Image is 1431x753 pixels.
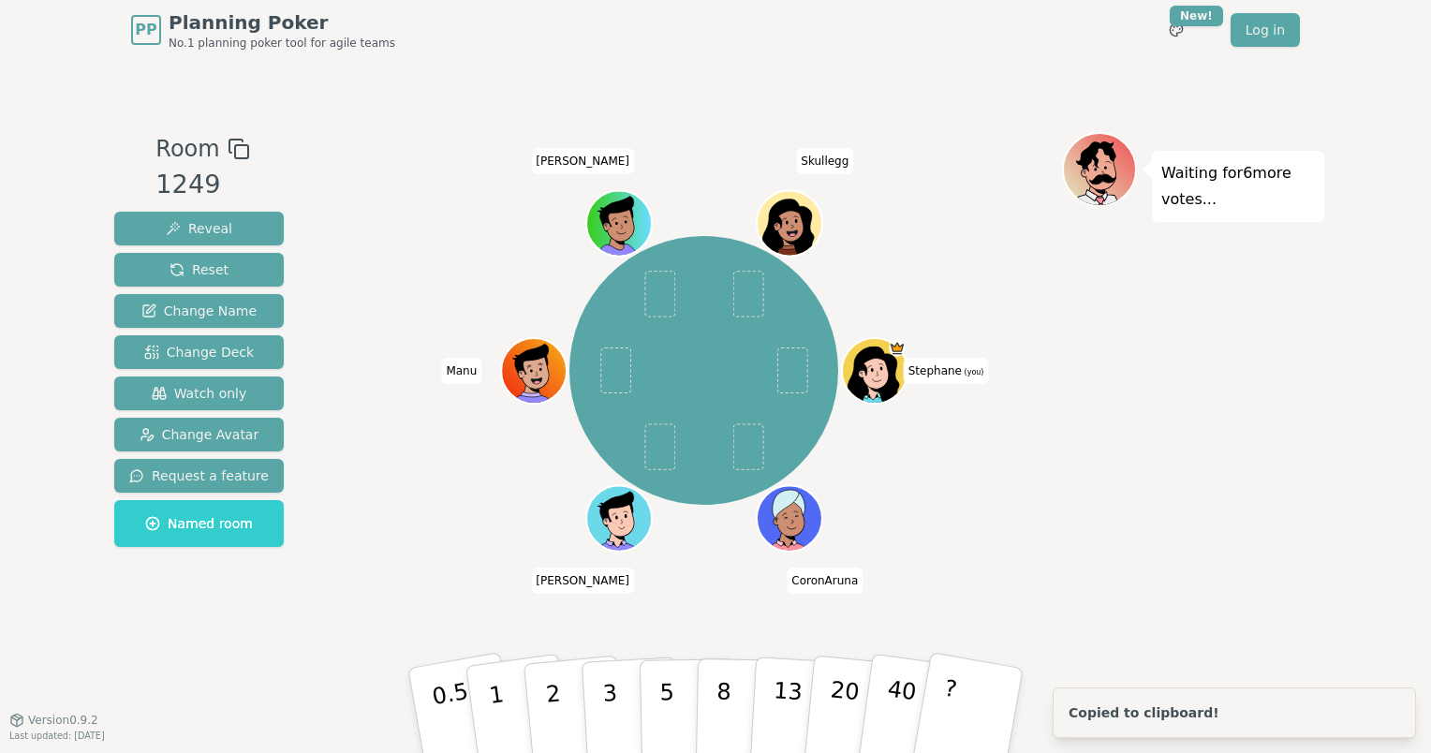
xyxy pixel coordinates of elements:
[1161,160,1315,213] p: Waiting for 6 more votes...
[140,425,259,444] span: Change Avatar
[141,302,257,320] span: Change Name
[441,358,481,384] span: Click to change your name
[144,343,254,362] span: Change Deck
[129,466,269,485] span: Request a feature
[889,340,906,357] span: Stephane is the host
[145,514,253,533] span: Named room
[155,132,219,166] span: Room
[962,368,984,376] span: (you)
[166,219,232,238] span: Reveal
[155,166,249,204] div: 1249
[904,358,989,384] span: Click to change your name
[9,713,98,728] button: Version0.9.2
[131,9,395,51] a: PPPlanning PokerNo.1 planning poker tool for agile teams
[9,731,105,741] span: Last updated: [DATE]
[796,148,853,174] span: Click to change your name
[170,260,229,279] span: Reset
[169,36,395,51] span: No.1 planning poker tool for agile teams
[114,418,284,451] button: Change Avatar
[531,568,634,594] span: Click to change your name
[844,340,906,402] button: Click to change your avatar
[114,500,284,547] button: Named room
[114,459,284,493] button: Request a feature
[114,294,284,328] button: Change Name
[1170,6,1223,26] div: New!
[169,9,395,36] span: Planning Poker
[787,568,863,594] span: Click to change your name
[531,148,634,174] span: Click to change your name
[1159,13,1193,47] button: New!
[1231,13,1300,47] a: Log in
[114,212,284,245] button: Reveal
[135,19,156,41] span: PP
[152,384,247,403] span: Watch only
[114,335,284,369] button: Change Deck
[28,713,98,728] span: Version 0.9.2
[114,376,284,410] button: Watch only
[114,253,284,287] button: Reset
[1069,703,1219,722] div: Copied to clipboard!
